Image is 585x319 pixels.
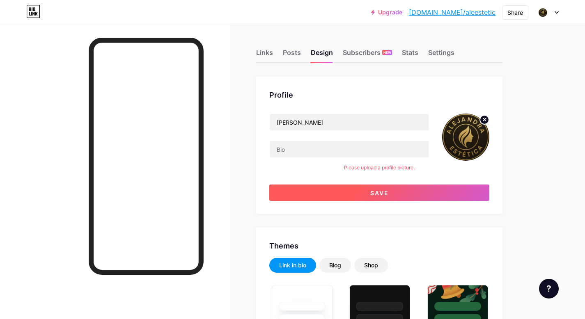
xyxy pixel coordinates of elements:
[269,240,489,251] div: Themes
[371,9,402,16] a: Upgrade
[279,261,306,269] div: Link in bio
[402,48,418,62] div: Stats
[269,89,489,100] div: Profile
[409,7,496,17] a: [DOMAIN_NAME]/aleestetic
[283,48,301,62] div: Posts
[343,48,392,62] div: Subscribers
[364,261,378,269] div: Shop
[311,48,333,62] div: Design
[269,185,489,201] button: Save
[270,141,429,157] input: Bio
[344,164,415,171] div: Please upload a profile picture.
[329,261,341,269] div: Blog
[428,48,454,62] div: Settings
[256,48,273,62] div: Links
[270,114,429,130] input: Name
[535,5,550,20] img: aleestetic
[370,189,389,196] span: Save
[383,50,391,55] span: NEW
[442,114,489,161] img: aleestetic
[507,8,523,17] div: Share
